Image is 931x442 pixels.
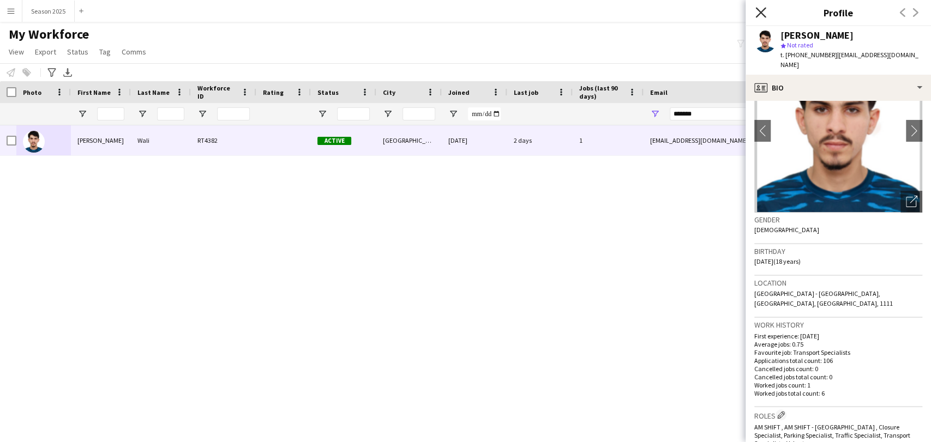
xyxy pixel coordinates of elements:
span: Photo [23,88,41,96]
span: Status [317,88,339,96]
input: Joined Filter Input [468,107,501,120]
h3: Profile [746,5,931,20]
span: My Workforce [9,26,89,43]
div: RT4382 [191,125,256,155]
p: Worked jobs count: 1 [754,381,922,389]
span: First Name [77,88,111,96]
button: Season 2025 [22,1,75,22]
input: City Filter Input [403,107,435,120]
button: Open Filter Menu [77,109,87,119]
input: Email Filter Input [670,107,855,120]
button: Open Filter Menu [317,109,327,119]
div: 1 [573,125,644,155]
p: Average jobs: 0.75 [754,340,922,348]
button: Open Filter Menu [197,109,207,119]
div: 2 days [507,125,573,155]
p: Cancelled jobs total count: 0 [754,373,922,381]
span: View [9,47,24,57]
a: Comms [117,45,151,59]
span: | [EMAIL_ADDRESS][DOMAIN_NAME] [780,51,918,69]
div: Bio [746,75,931,101]
span: Jobs (last 90 days) [579,84,624,100]
span: Status [67,47,88,57]
p: Applications total count: 106 [754,356,922,365]
input: Last Name Filter Input [157,107,184,120]
span: Joined [448,88,470,96]
span: Not rated [787,41,813,49]
h3: Work history [754,320,922,330]
app-action-btn: Export XLSX [61,66,74,79]
img: Usman Sher Wali [23,131,45,153]
p: Favourite job: Transport Specialists [754,348,922,356]
span: Last Name [137,88,170,96]
span: [DEMOGRAPHIC_DATA] [754,226,819,234]
button: Open Filter Menu [448,109,458,119]
div: [PERSON_NAME] [780,31,854,40]
span: Comms [122,47,146,57]
div: [PERSON_NAME] [71,125,131,155]
p: Worked jobs total count: 6 [754,389,922,397]
div: [GEOGRAPHIC_DATA] [376,125,442,155]
input: Status Filter Input [337,107,370,120]
h3: Roles [754,409,922,421]
div: [EMAIL_ADDRESS][DOMAIN_NAME] [644,125,862,155]
a: View [4,45,28,59]
input: Workforce ID Filter Input [217,107,250,120]
app-action-btn: Advanced filters [45,66,58,79]
span: [DATE] (18 years) [754,257,801,265]
div: Open photos pop-in [900,191,922,213]
input: First Name Filter Input [97,107,124,120]
a: Tag [95,45,115,59]
button: Open Filter Menu [383,109,393,119]
p: First experience: [DATE] [754,332,922,340]
h3: Location [754,278,922,288]
img: Crew avatar or photo [754,49,922,213]
span: Tag [99,47,111,57]
button: Open Filter Menu [137,109,147,119]
span: Rating [263,88,284,96]
span: City [383,88,395,96]
button: Open Filter Menu [650,109,660,119]
span: Email [650,88,668,96]
h3: Gender [754,215,922,225]
h3: Birthday [754,246,922,256]
a: Export [31,45,61,59]
div: [DATE] [442,125,507,155]
span: Workforce ID [197,84,237,100]
p: Cancelled jobs count: 0 [754,365,922,373]
span: Last job [514,88,538,96]
span: Export [35,47,56,57]
div: Wali [131,125,191,155]
span: [GEOGRAPHIC_DATA] - [GEOGRAPHIC_DATA], [GEOGRAPHIC_DATA], [GEOGRAPHIC_DATA], 1111 [754,289,893,307]
a: Status [63,45,93,59]
span: t. [PHONE_NUMBER] [780,51,837,59]
span: Active [317,137,351,145]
